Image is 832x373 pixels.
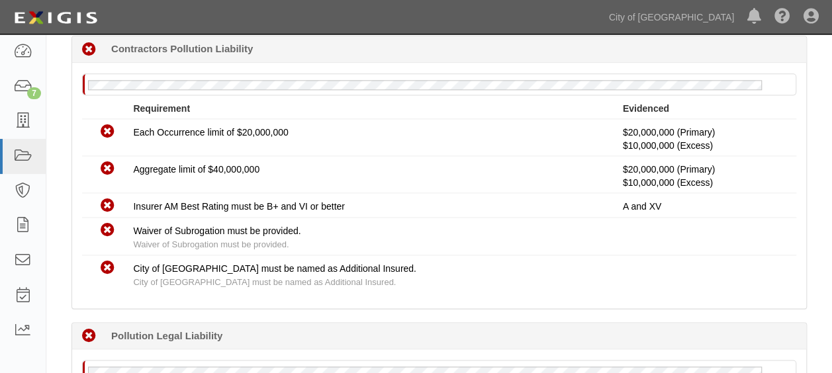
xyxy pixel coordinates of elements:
[623,163,786,189] p: $20,000,000 (Primary)
[82,329,96,343] i: Non-Compliant 38 days (since 09/02/2025)
[133,277,396,287] span: City of [GEOGRAPHIC_DATA] must be named as Additional Insured.
[10,6,101,30] img: logo-5460c22ac91f19d4615b14bd174203de0afe785f0fc80cf4dbbc73dc1793850b.png
[623,140,713,151] span: Policy #NY24UMRZ0C4B5IV Insurer: Navigators Insurance Company
[101,261,115,275] i: Non-Compliant
[133,263,416,274] span: City of [GEOGRAPHIC_DATA] must be named as Additional Insured.
[133,239,289,249] span: Waiver of Subrogation must be provided.
[133,164,259,175] span: Aggregate limit of $40,000,000
[133,201,344,212] span: Insurer AM Best Rating must be B+ and VI or better
[623,103,669,114] strong: Evidenced
[111,42,253,56] b: Contractors Pollution Liability
[101,162,115,176] i: Non-Compliant
[623,200,786,213] p: A and XV
[623,177,713,188] span: Policy #NY24UMRZ0C4B5IV Insurer: Navigators Insurance Company
[111,329,222,343] b: Pollution Legal Liability
[82,43,96,57] i: Non-Compliant 136 days (since 05/27/2025)
[623,126,786,152] p: $20,000,000 (Primary)
[133,103,190,114] strong: Requirement
[774,9,790,25] i: Help Center - Complianz
[133,226,300,236] span: Waiver of Subrogation must be provided.
[101,125,115,139] i: Non-Compliant
[101,199,115,213] i: Non-Compliant
[602,4,741,30] a: City of [GEOGRAPHIC_DATA]
[101,224,115,237] i: Non-Compliant
[27,87,41,99] div: 7
[133,127,288,138] span: Each Occurrence limit of $20,000,000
